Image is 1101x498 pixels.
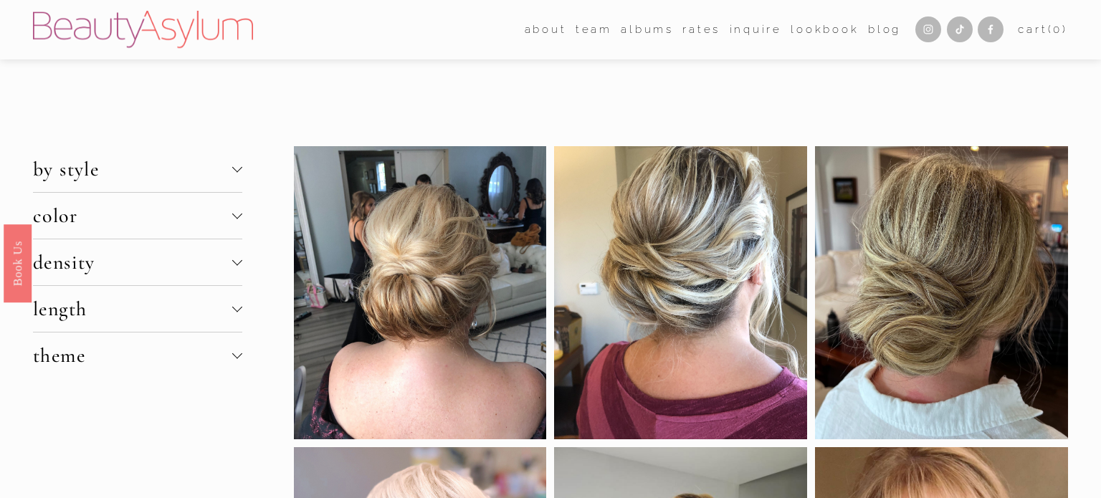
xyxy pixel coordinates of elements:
a: Instagram [915,16,941,42]
a: folder dropdown [525,19,567,40]
button: length [33,286,242,332]
span: 0 [1053,23,1062,36]
span: density [33,250,232,274]
button: density [33,239,242,285]
span: theme [33,343,232,368]
a: Book Us [4,224,32,302]
a: TikTok [947,16,973,42]
img: Beauty Asylum | Bridal Hair &amp; Makeup Charlotte &amp; Atlanta [33,11,253,48]
a: folder dropdown [576,19,612,40]
a: 0 items in cart [1018,20,1068,39]
span: color [33,203,232,228]
a: Facebook [978,16,1004,42]
span: by style [33,157,232,181]
a: Blog [868,19,901,40]
button: color [33,193,242,239]
button: by style [33,146,242,192]
span: length [33,297,232,321]
button: theme [33,332,242,378]
span: team [576,20,612,39]
span: ( ) [1048,23,1068,36]
span: about [525,20,567,39]
a: albums [621,19,674,40]
a: Inquire [730,19,783,40]
a: Lookbook [791,19,859,40]
a: Rates [682,19,720,40]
